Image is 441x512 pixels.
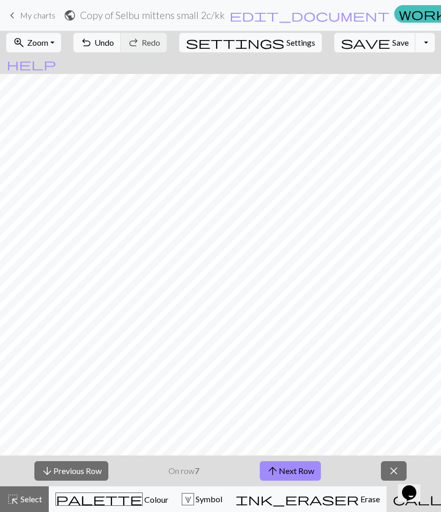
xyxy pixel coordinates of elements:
strong: 7 [195,466,199,476]
button: Previous Row [34,461,108,481]
p: On row [168,465,199,477]
span: Erase [359,494,380,504]
span: help [7,57,56,71]
span: close [388,464,400,478]
button: Colour [49,486,175,512]
span: Save [392,37,409,47]
button: 1 Symbol [175,486,229,512]
span: keyboard_arrow_left [6,8,18,23]
button: Save [334,33,416,52]
span: save [341,35,390,50]
span: edit_document [229,8,390,23]
div: 1 [182,494,194,506]
span: ink_eraser [236,492,359,506]
span: zoom_in [13,35,25,50]
span: settings [186,35,284,50]
span: highlight_alt [7,492,19,506]
span: Symbol [194,494,222,504]
span: Select [19,494,42,504]
span: arrow_downward [41,464,53,478]
button: SettingsSettings [179,33,322,52]
iframe: chat widget [398,471,431,502]
i: Settings [186,36,284,49]
button: Next Row [260,461,321,481]
span: undo [80,35,92,50]
span: My charts [20,10,55,20]
button: Zoom [6,33,61,52]
span: Settings [286,36,315,49]
span: arrow_upward [266,464,279,478]
span: palette [56,492,142,506]
h2: Copy of Selbu mittens small 2c / kk [80,9,225,21]
span: public [64,8,76,23]
span: Zoom [27,37,48,47]
a: My charts [6,7,55,24]
button: Erase [229,486,387,512]
button: Undo [73,33,121,52]
span: Colour [143,495,168,504]
span: Undo [94,37,114,47]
